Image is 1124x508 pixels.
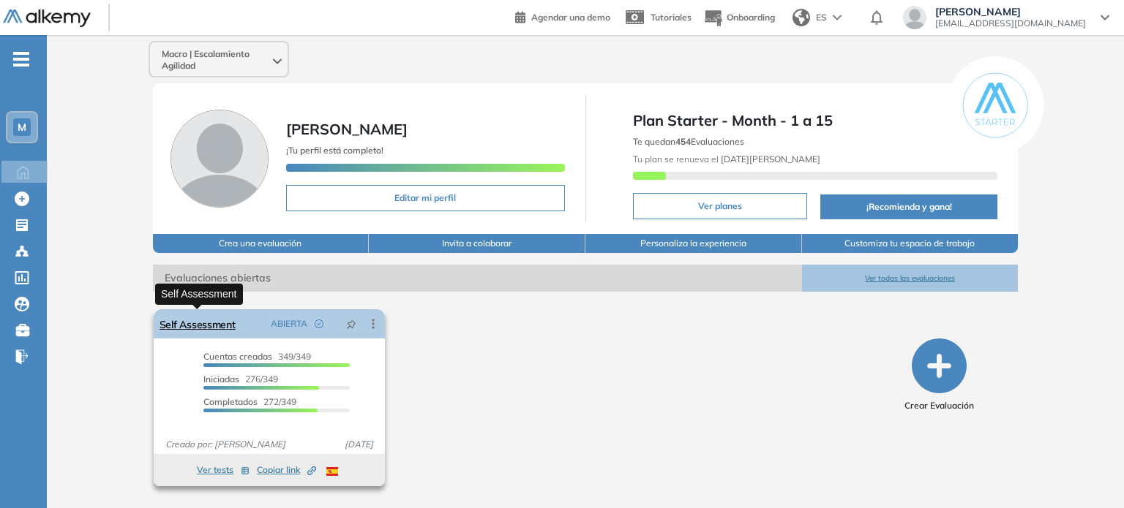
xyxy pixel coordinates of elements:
b: 454 [675,136,691,147]
span: ABIERTA [271,317,307,330]
span: Crear Evaluación [904,399,974,412]
span: pushpin [346,318,356,330]
span: Cuentas creadas [203,351,272,362]
span: check-circle [315,319,323,328]
button: Editar mi perfil [286,185,565,211]
img: ESP [326,467,338,476]
button: Ver planes [633,193,808,219]
span: [PERSON_NAME] [935,6,1086,18]
button: Onboarding [703,2,775,34]
a: Self Assessment [160,309,236,338]
span: Iniciadas [203,374,239,384]
span: Tutoriales [651,12,692,23]
img: Logo [3,10,91,28]
div: Self Assessment [155,284,243,305]
span: ES [816,11,827,24]
button: Crea una evaluación [153,234,370,253]
button: Customiza tu espacio de trabajo [802,234,1019,253]
button: Invita a colaborar [369,234,585,253]
img: world [793,9,810,26]
span: [PERSON_NAME] [286,120,408,138]
button: Ver tests [197,461,250,479]
button: pushpin [335,312,367,335]
span: M [18,121,26,133]
b: [DATE][PERSON_NAME] [719,153,820,164]
button: ¡Recomienda y gana! [820,194,997,219]
span: Macro | Escalamiento Agilidad [162,48,270,72]
span: Te quedan Evaluaciones [633,136,744,147]
span: Agendar una demo [531,12,610,23]
a: Agendar una demo [515,7,610,25]
i: - [13,58,29,61]
span: 276/349 [203,374,278,384]
span: Evaluaciones abiertas [153,265,802,292]
button: Ver todas las evaluaciones [802,265,1019,292]
span: Tu plan se renueva el [633,153,820,164]
span: Completados [203,396,258,407]
button: Crear Evaluación [904,338,974,412]
span: Plan Starter - Month - 1 a 15 [633,110,998,132]
span: Onboarding [727,12,775,23]
span: Copiar link [257,463,316,477]
img: Foto de perfil [171,110,269,208]
span: Creado por: [PERSON_NAME] [160,438,291,451]
button: Copiar link [257,461,316,479]
button: Personaliza la experiencia [585,234,802,253]
span: 272/349 [203,396,296,407]
span: [EMAIL_ADDRESS][DOMAIN_NAME] [935,18,1086,29]
img: arrow [833,15,842,20]
span: ¡Tu perfil está completo! [286,145,383,156]
span: 349/349 [203,351,311,362]
span: [DATE] [339,438,379,451]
